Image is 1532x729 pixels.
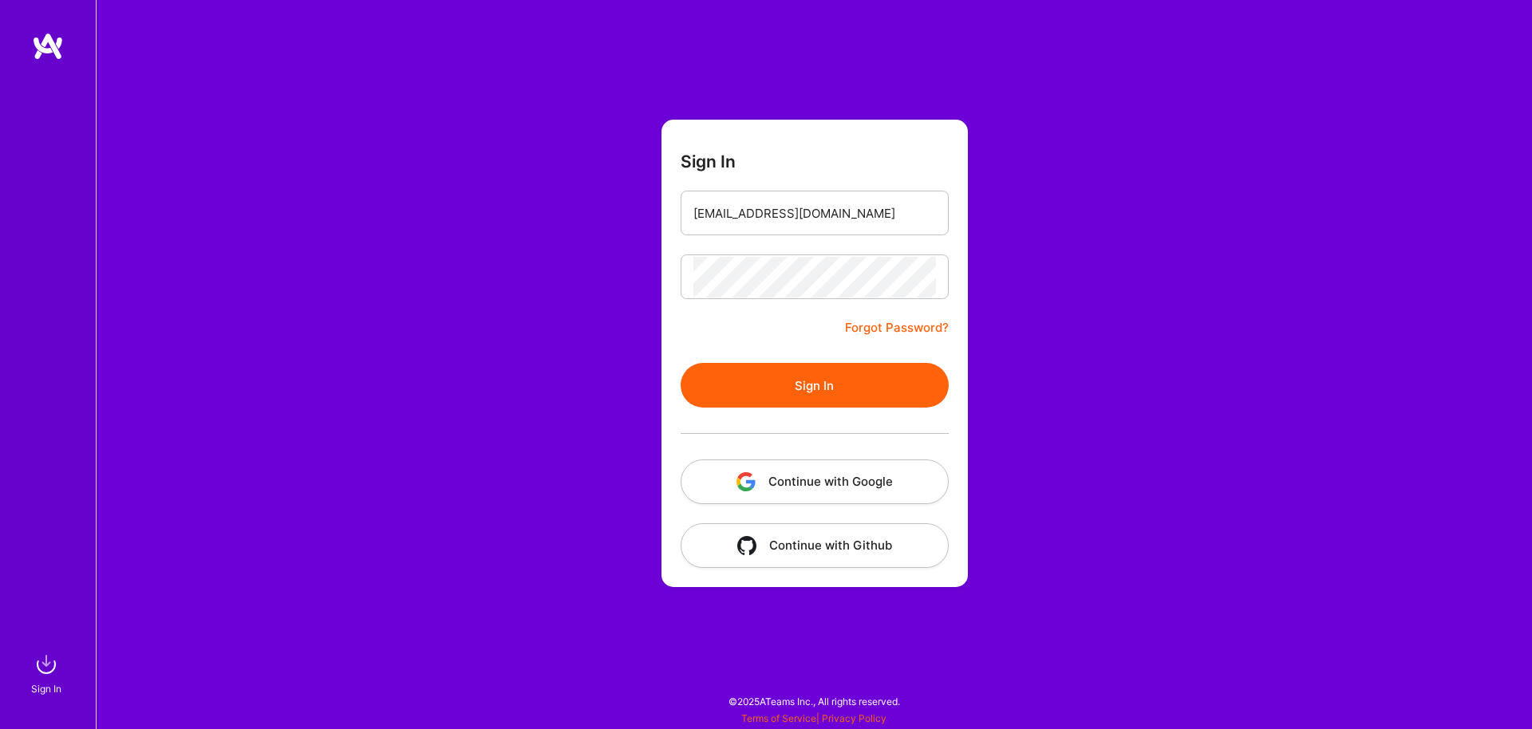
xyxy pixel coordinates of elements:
[736,472,756,491] img: icon
[30,648,62,680] img: sign in
[737,536,756,555] img: icon
[693,193,936,234] input: Email...
[31,680,61,697] div: Sign In
[34,648,62,697] a: sign inSign In
[741,712,886,724] span: |
[681,152,736,171] h3: Sign In
[681,363,949,408] button: Sign In
[845,318,949,337] a: Forgot Password?
[681,523,949,568] button: Continue with Github
[741,712,816,724] a: Terms of Service
[32,32,64,61] img: logo
[96,681,1532,721] div: © 2025 ATeams Inc., All rights reserved.
[822,712,886,724] a: Privacy Policy
[681,459,949,504] button: Continue with Google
